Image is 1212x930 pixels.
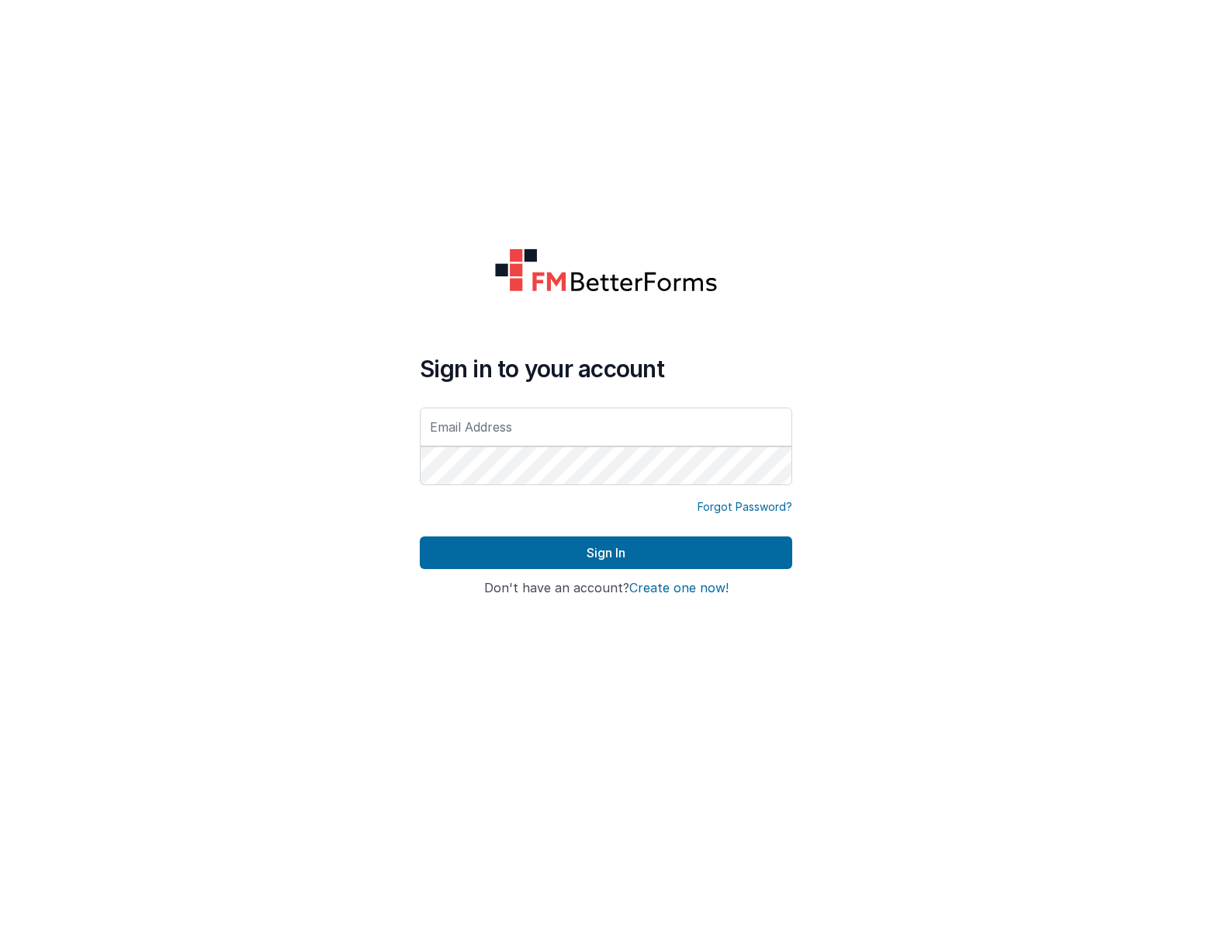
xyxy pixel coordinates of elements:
button: Create one now! [629,581,729,595]
button: Sign In [420,536,792,569]
input: Email Address [420,408,792,446]
a: Forgot Password? [698,499,792,515]
h4: Sign in to your account [420,355,792,383]
h4: Don't have an account? [420,581,792,595]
